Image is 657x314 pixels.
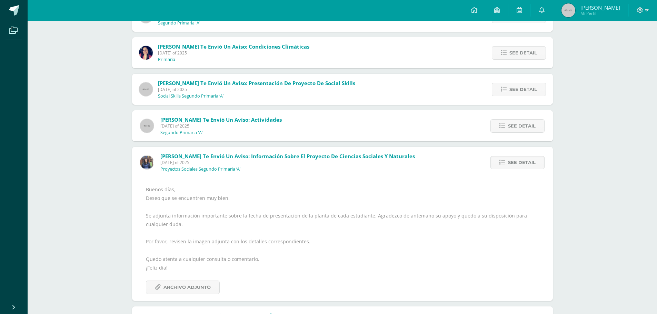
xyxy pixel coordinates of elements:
[158,20,200,26] p: Segundo Primaria 'A'
[160,123,282,129] span: [DATE] of 2025
[160,116,282,123] span: [PERSON_NAME] te envió un aviso: Actividades
[158,50,309,56] span: [DATE] of 2025
[140,119,154,133] img: 60x60
[561,3,575,17] img: 45x45
[140,155,154,169] img: 9f77777cdbeae1496ff4acd310942b09.png
[158,43,309,50] span: [PERSON_NAME] te envió un aviso: Condiciones Climáticas
[146,281,220,294] a: Archivo Adjunto
[508,120,536,132] span: See detail
[158,80,355,87] span: [PERSON_NAME] te envió un aviso: Presentación de Proyecto de Social Skills
[580,4,620,11] span: [PERSON_NAME]
[160,160,415,165] span: [DATE] of 2025
[508,156,536,169] span: See detail
[509,47,537,59] span: See detail
[580,10,620,16] span: Mi Perfil
[160,166,240,172] p: Proyectos Sociales Segundo Primaria ‘A’
[139,46,153,60] img: 7118ac30b0313437625b59fc2ffd5a9e.png
[158,87,355,92] span: [DATE] of 2025
[160,130,203,135] p: Segundo Primaria 'A'
[160,153,415,160] span: [PERSON_NAME] te envió un aviso: Información sobre el proyecto de Ciencias Sociales y Naturales
[146,185,539,294] div: Buenos días, Deseo que se encuentren muy bien. Se adjunta información importante sobre la fecha d...
[509,83,537,96] span: See detail
[163,281,211,294] span: Archivo Adjunto
[158,93,223,99] p: Social Skills Segundo Primaria ‘A’
[139,82,153,96] img: 60x60
[158,57,175,62] p: Primaria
